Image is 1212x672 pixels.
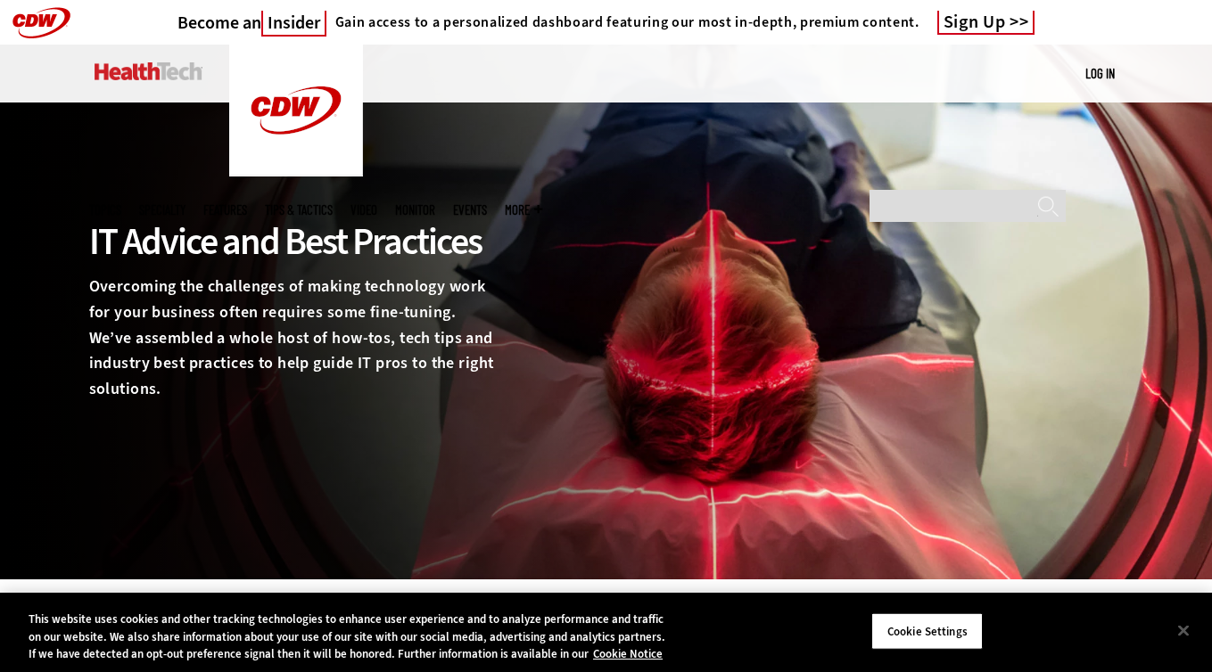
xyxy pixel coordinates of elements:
img: Home [95,62,202,80]
a: Log in [1085,65,1115,81]
button: Cookie Settings [871,612,983,650]
button: Close [1164,611,1203,650]
div: This website uses cookies and other tracking technologies to enhance user experience and to analy... [29,611,666,663]
span: Topics [89,203,121,217]
a: Events [453,203,487,217]
div: User menu [1085,64,1115,83]
span: More [505,203,542,217]
a: More information about your privacy [593,646,663,661]
p: Overcoming the challenges of making technology work for your business often requires some fine-tu... [89,274,503,402]
span: Insider [261,11,326,37]
a: CDW [229,162,363,181]
h4: Gain access to a personalized dashboard featuring our most in-depth, premium content. [335,13,919,31]
a: Become anInsider [177,12,326,34]
img: Home [229,45,363,176]
a: Features [203,203,247,217]
a: MonITor [395,203,435,217]
a: Sign Up [937,11,1035,35]
div: IT Advice and Best Practices [89,217,503,266]
a: Gain access to a personalized dashboard featuring our most in-depth, premium content. [326,13,919,31]
a: Video [350,203,377,217]
h3: Become an [177,12,326,34]
a: Tips & Tactics [265,203,333,217]
span: Specialty [139,203,186,217]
